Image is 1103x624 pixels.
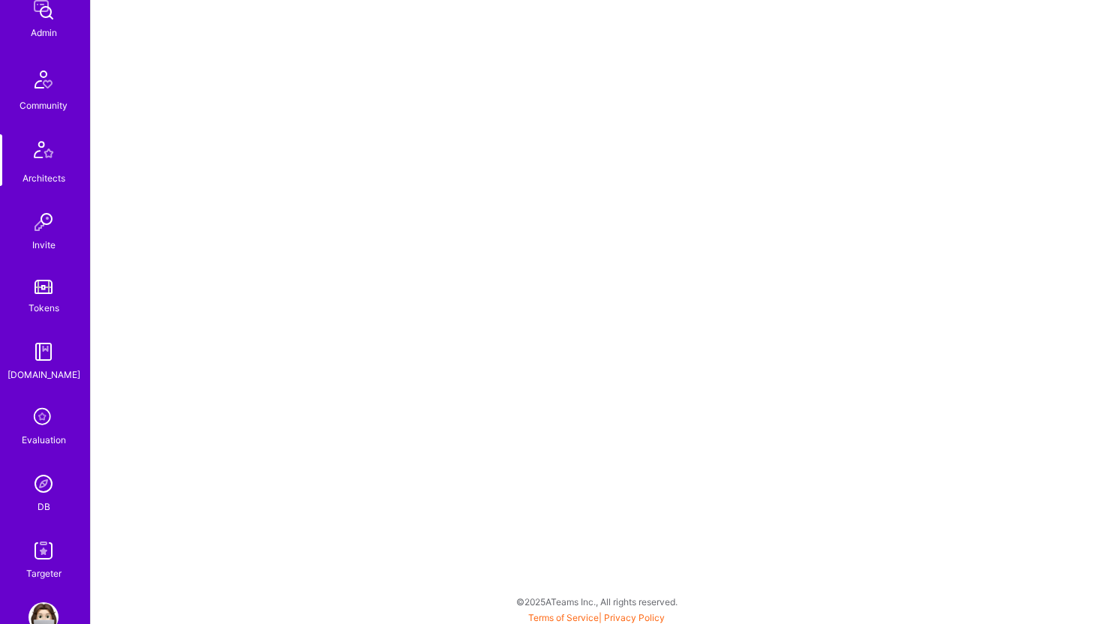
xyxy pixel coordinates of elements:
[29,403,58,432] i: icon SelectionTeam
[31,25,57,40] div: Admin
[26,565,62,581] div: Targeter
[29,337,59,367] img: guide book
[29,469,59,499] img: Admin Search
[26,134,62,170] img: Architects
[29,535,59,565] img: Skill Targeter
[29,300,59,316] div: Tokens
[528,612,599,623] a: Terms of Service
[26,61,62,97] img: Community
[90,583,1103,620] div: © 2025 ATeams Inc., All rights reserved.
[22,432,66,448] div: Evaluation
[8,367,80,382] div: [DOMAIN_NAME]
[528,612,665,623] span: |
[604,612,665,623] a: Privacy Policy
[23,170,65,186] div: Architects
[35,280,53,294] img: tokens
[32,237,56,253] div: Invite
[20,97,68,113] div: Community
[38,499,50,514] div: DB
[29,207,59,237] img: Invite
